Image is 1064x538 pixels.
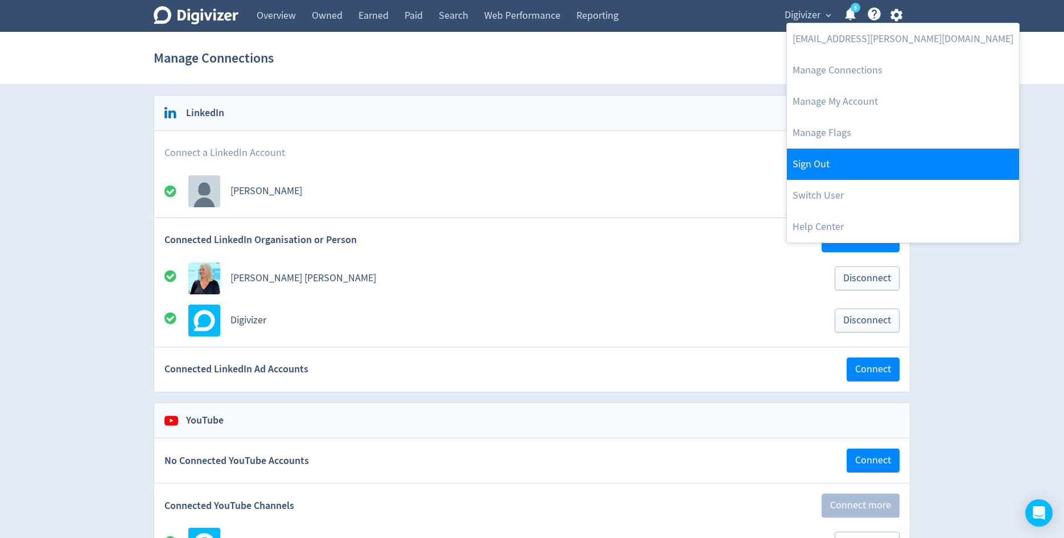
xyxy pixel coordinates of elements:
[787,149,1019,180] a: Log out
[787,117,1019,149] a: Manage Flags
[787,23,1019,55] a: [EMAIL_ADDRESS][PERSON_NAME][DOMAIN_NAME]
[787,86,1019,117] a: Manage My Account
[1025,499,1053,527] div: Open Intercom Messenger
[787,55,1019,86] a: Manage Connections
[787,180,1019,211] a: Switch User
[787,211,1019,243] a: Help Center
